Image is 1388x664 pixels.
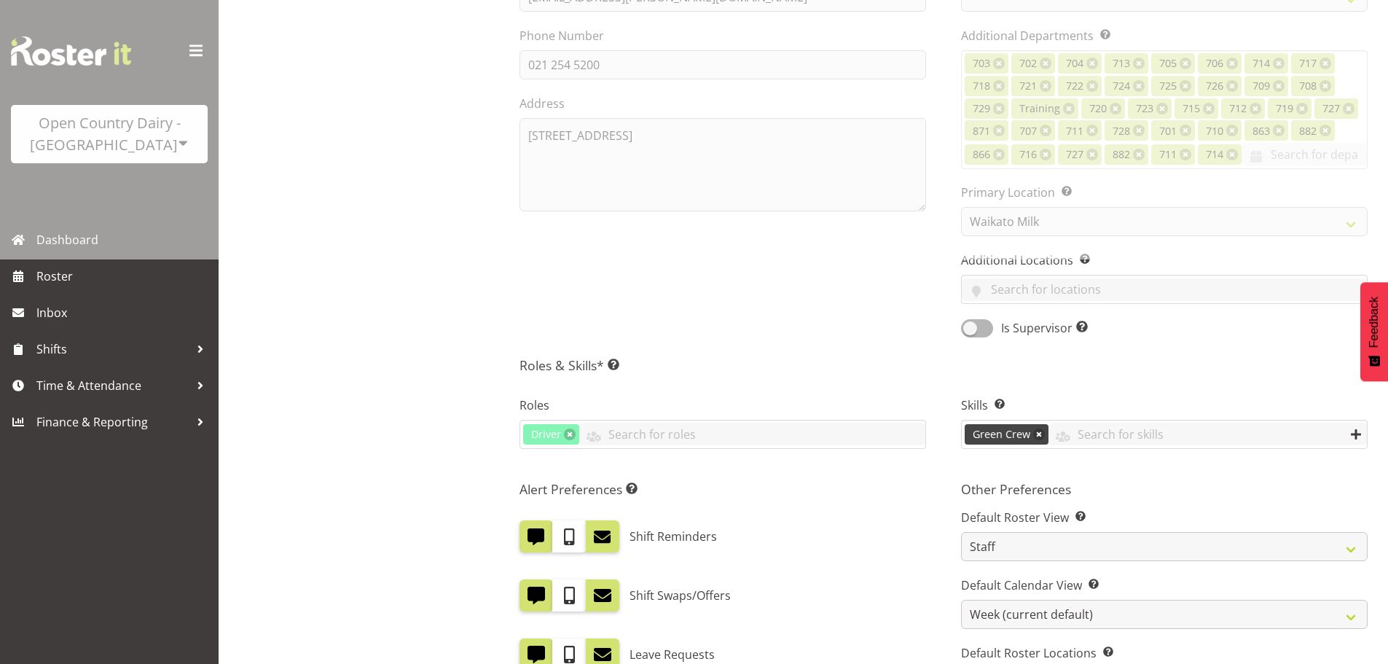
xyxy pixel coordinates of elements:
[961,509,1368,526] label: Default Roster View
[1048,423,1367,445] input: Search for skills
[961,577,1368,594] label: Default Calendar View
[630,579,731,612] label: Shift Swaps/Offers
[961,481,1368,497] h5: Other Preferences
[519,481,926,497] h5: Alert Preferences
[630,520,717,552] label: Shift Reminders
[961,644,1368,662] label: Default Roster Locations
[973,426,1030,442] span: Green Crew
[36,338,189,360] span: Shifts
[36,265,211,287] span: Roster
[961,251,1368,269] label: Additional Locations
[36,411,189,433] span: Finance & Reporting
[962,278,1367,301] input: Search for locations
[1360,282,1388,381] button: Feedback - Show survey
[519,357,1368,373] h5: Roles & Skills*
[961,397,1368,414] label: Skills
[36,302,211,324] span: Inbox
[36,375,189,397] span: Time & Attendance
[531,426,561,442] span: Driver
[993,319,1088,337] span: Is Supervisor
[1368,297,1381,348] span: Feedback
[579,423,925,445] input: Search for roles
[519,397,926,414] label: Roles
